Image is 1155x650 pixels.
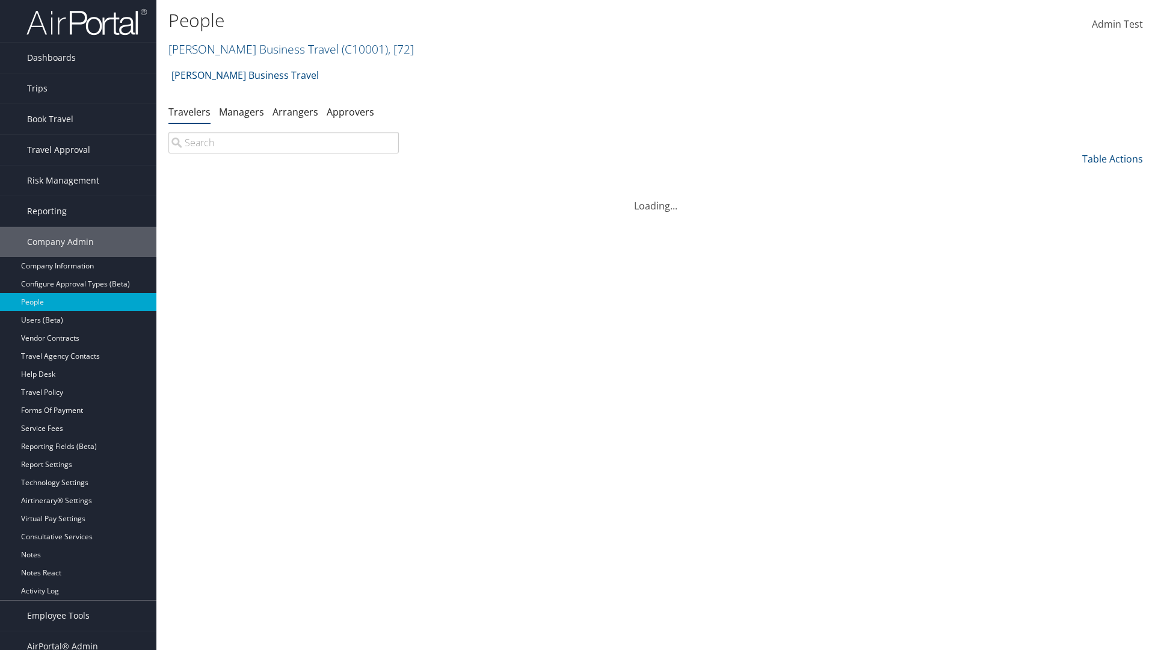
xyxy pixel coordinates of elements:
h1: People [168,8,818,33]
span: Trips [27,73,48,104]
a: Managers [219,105,264,119]
span: , [ 72 ] [388,41,414,57]
span: Admin Test [1092,17,1143,31]
a: [PERSON_NAME] Business Travel [171,63,319,87]
span: Reporting [27,196,67,226]
img: airportal-logo.png [26,8,147,36]
a: Admin Test [1092,6,1143,43]
span: Book Travel [27,104,73,134]
div: Loading... [168,184,1143,213]
span: Travel Approval [27,135,90,165]
a: Table Actions [1082,152,1143,166]
input: Search [168,132,399,153]
a: Travelers [168,105,211,119]
a: Approvers [327,105,374,119]
a: [PERSON_NAME] Business Travel [168,41,414,57]
a: Arrangers [273,105,318,119]
span: Company Admin [27,227,94,257]
span: Risk Management [27,166,99,196]
span: Dashboards [27,43,76,73]
span: Employee Tools [27,601,90,631]
span: ( C10001 ) [342,41,388,57]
